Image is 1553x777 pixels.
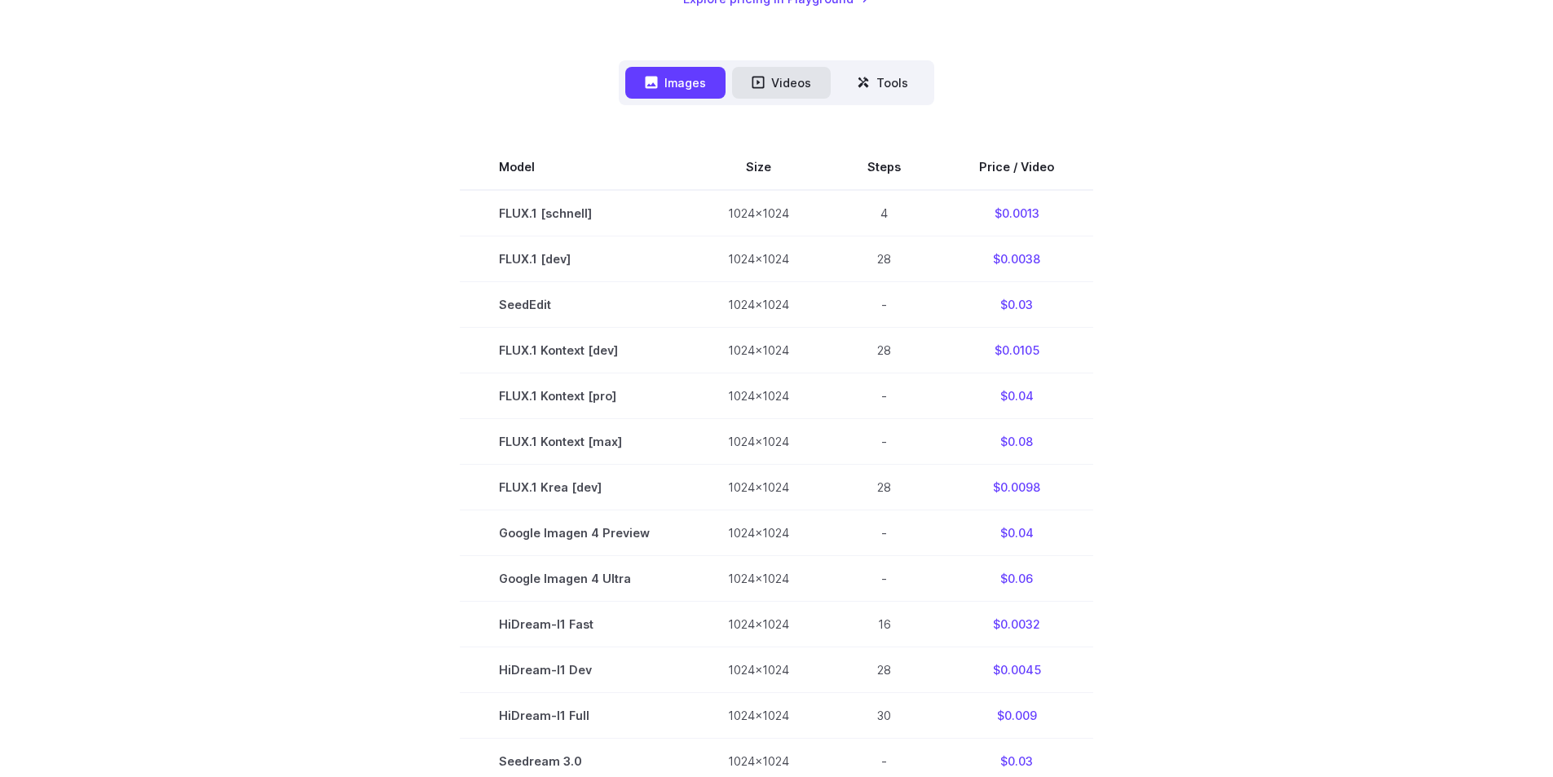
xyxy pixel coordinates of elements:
[689,327,828,373] td: 1024x1024
[828,190,940,236] td: 4
[828,419,940,465] td: -
[828,510,940,556] td: -
[460,556,689,602] td: Google Imagen 4 Ultra
[460,236,689,281] td: FLUX.1 [dev]
[689,510,828,556] td: 1024x1024
[828,236,940,281] td: 28
[689,190,828,236] td: 1024x1024
[460,419,689,465] td: FLUX.1 Kontext [max]
[460,693,689,739] td: HiDream-I1 Full
[828,281,940,327] td: -
[689,144,828,190] th: Size
[460,327,689,373] td: FLUX.1 Kontext [dev]
[940,465,1093,510] td: $0.0098
[460,373,689,418] td: FLUX.1 Kontext [pro]
[940,327,1093,373] td: $0.0105
[689,373,828,418] td: 1024x1024
[689,236,828,281] td: 1024x1024
[689,465,828,510] td: 1024x1024
[940,419,1093,465] td: $0.08
[689,281,828,327] td: 1024x1024
[940,144,1093,190] th: Price / Video
[940,510,1093,556] td: $0.04
[828,602,940,647] td: 16
[460,144,689,190] th: Model
[828,373,940,418] td: -
[828,465,940,510] td: 28
[460,602,689,647] td: HiDream-I1 Fast
[732,67,831,99] button: Videos
[940,647,1093,693] td: $0.0045
[460,647,689,693] td: HiDream-I1 Dev
[940,693,1093,739] td: $0.009
[689,556,828,602] td: 1024x1024
[689,602,828,647] td: 1024x1024
[940,602,1093,647] td: $0.0032
[689,693,828,739] td: 1024x1024
[828,556,940,602] td: -
[828,647,940,693] td: 28
[828,327,940,373] td: 28
[460,465,689,510] td: FLUX.1 Krea [dev]
[689,647,828,693] td: 1024x1024
[460,190,689,236] td: FLUX.1 [schnell]
[940,236,1093,281] td: $0.0038
[940,281,1093,327] td: $0.03
[940,190,1093,236] td: $0.0013
[460,281,689,327] td: SeedEdit
[940,373,1093,418] td: $0.04
[460,510,689,556] td: Google Imagen 4 Preview
[625,67,726,99] button: Images
[689,419,828,465] td: 1024x1024
[828,144,940,190] th: Steps
[828,693,940,739] td: 30
[940,556,1093,602] td: $0.06
[837,67,928,99] button: Tools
